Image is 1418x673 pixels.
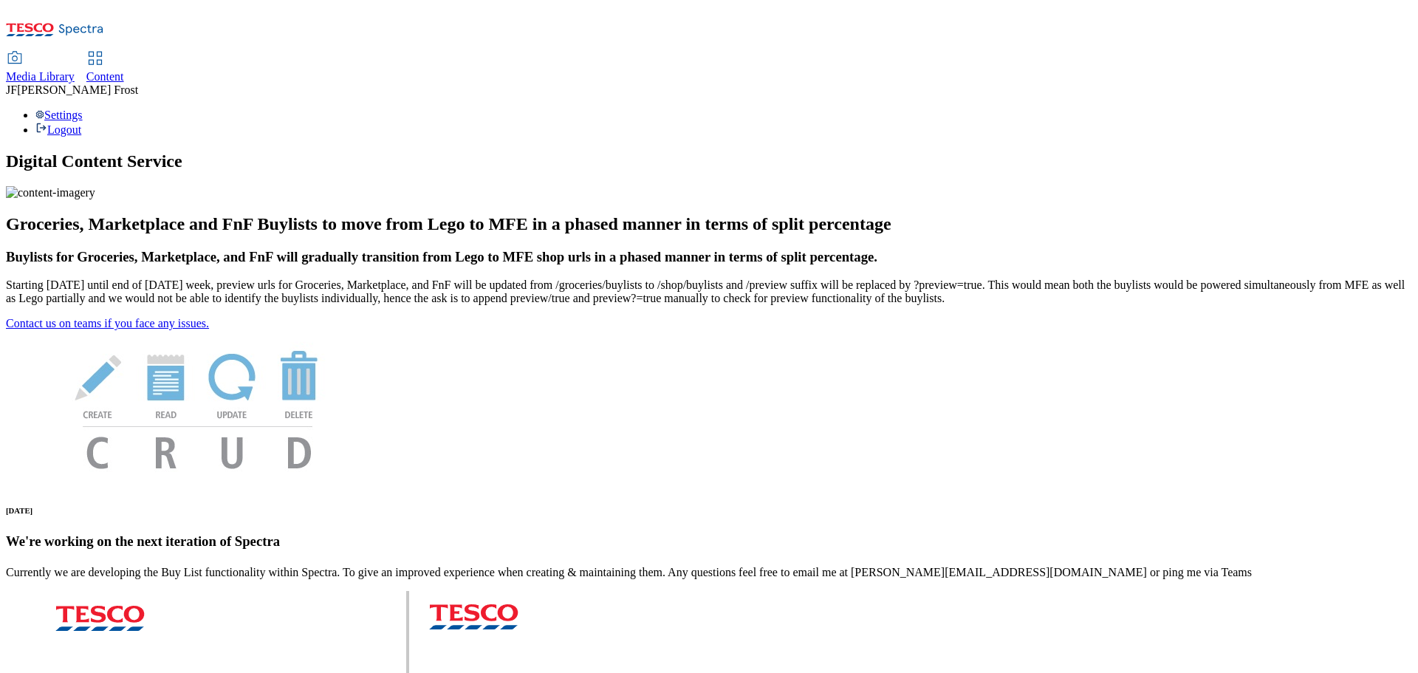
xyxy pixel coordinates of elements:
a: Content [86,52,124,83]
h3: Buylists for Groceries, Marketplace, and FnF will gradually transition from Lego to MFE shop urls... [6,249,1412,265]
span: Media Library [6,70,75,83]
h2: Groceries, Marketplace and FnF Buylists to move from Lego to MFE in a phased manner in terms of s... [6,214,1412,234]
img: News Image [6,330,390,485]
img: content-imagery [6,186,95,199]
h6: [DATE] [6,506,1412,515]
span: Content [86,70,124,83]
a: Contact us on teams if you face any issues. [6,317,209,329]
h1: Digital Content Service [6,151,1412,171]
span: JF [6,83,17,96]
p: Currently we are developing the Buy List functionality within Spectra. To give an improved experi... [6,566,1412,579]
a: Settings [35,109,83,121]
a: Logout [35,123,81,136]
p: Starting [DATE] until end of [DATE] week, preview urls for Groceries, Marketplace, and FnF will b... [6,279,1412,305]
h3: We're working on the next iteration of Spectra [6,533,1412,550]
span: [PERSON_NAME] Frost [17,83,138,96]
a: Media Library [6,52,75,83]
